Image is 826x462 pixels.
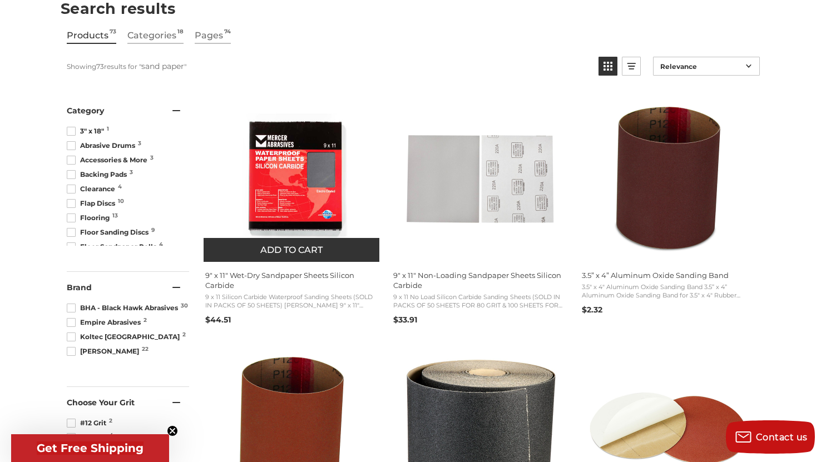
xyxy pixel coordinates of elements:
span: Empire Abrasives [67,317,144,327]
a: View list mode [622,57,641,76]
span: Accessories & More [67,155,151,165]
span: Koltec [GEOGRAPHIC_DATA] [67,332,183,342]
b: 73 [96,62,104,71]
span: 22 [142,346,149,352]
span: 4 [118,184,122,190]
span: 9 x 11 No Load Silicon Carbide Sanding Sheets (SOLD IN PACKS OF 50 SHEETS FOR 80 GRIT & 100 SHEET... [393,293,567,310]
span: #16 Grit [67,433,110,443]
span: 9" x 11" Non-Loading Sandpaper Sheets Silicon Carbide [393,270,567,290]
a: View grid mode [599,57,617,76]
span: $44.51 [205,315,231,325]
span: 4 [110,433,113,438]
span: 1 [107,126,109,132]
span: 9 [151,227,155,233]
div: Get Free ShippingClose teaser [11,434,169,462]
span: 2 [182,332,186,337]
span: 4 [159,242,163,247]
span: #12 Grit [67,418,110,428]
span: 74 [224,28,231,43]
span: 9 x 11 Silicon Carbide Waterproof Sanding Sheets (SOLD IN PACKS OF 50 SHEETS) [PERSON_NAME] 9" x ... [205,293,379,310]
span: Floor Sanding Discs [67,227,152,237]
span: Get Free Shipping [37,441,144,455]
a: 9 [204,95,380,329]
span: 13 [112,213,118,218]
span: 30 [181,303,188,309]
div: Showing results for " " [67,57,590,76]
img: 9 inch x 11 inch Silicon Carbide Sandpaper Sheet [397,95,563,262]
button: Close teaser [167,425,178,436]
span: 10 [118,198,124,204]
span: 2 [144,317,147,323]
a: Sort options [653,57,760,76]
span: Abrasive Drums [67,141,139,151]
span: 3 [138,141,141,146]
span: BHA - Black Hawk Abrasives [67,303,181,313]
span: 73 [110,28,116,43]
span: 3 [150,155,154,161]
span: Clearance [67,184,118,194]
span: Relevance [660,62,742,71]
span: Flooring [67,213,113,223]
span: Floor Sandpaper Rolls [67,242,160,252]
span: Brand [67,282,92,292]
button: Add to cart [204,238,379,262]
span: Category [67,106,104,116]
a: View Pages Tab [195,28,231,44]
span: $2.32 [582,305,602,315]
a: View Products Tab [67,28,116,44]
span: 3.5" x 4" Aluminum Oxide Sanding Band 3.5” x 4” Aluminum Oxide Sanding Band for 3.5" x 4" Rubber ... [582,283,755,300]
span: Choose Your Grit [67,398,135,408]
a: 9 [392,95,568,329]
span: 3" x 18" [67,126,107,136]
button: Contact us [726,420,815,454]
h1: Search results [61,1,765,16]
span: [PERSON_NAME] [67,346,142,356]
span: Flap Discs [67,198,118,208]
a: 3.5” x 4” Aluminum Oxide Sanding Band [580,95,757,319]
a: View Categories Tab [127,28,184,44]
span: 3.5” x 4” Aluminum Oxide Sanding Band [582,270,755,280]
span: 2 [109,418,112,424]
span: 9" x 11" Wet-Dry Sandpaper Sheets Silicon Carbide [205,270,379,290]
span: Backing Pads [67,170,130,180]
span: $33.91 [393,315,417,325]
span: 3 [130,170,133,175]
span: 18 [177,28,184,43]
span: Contact us [756,432,808,443]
